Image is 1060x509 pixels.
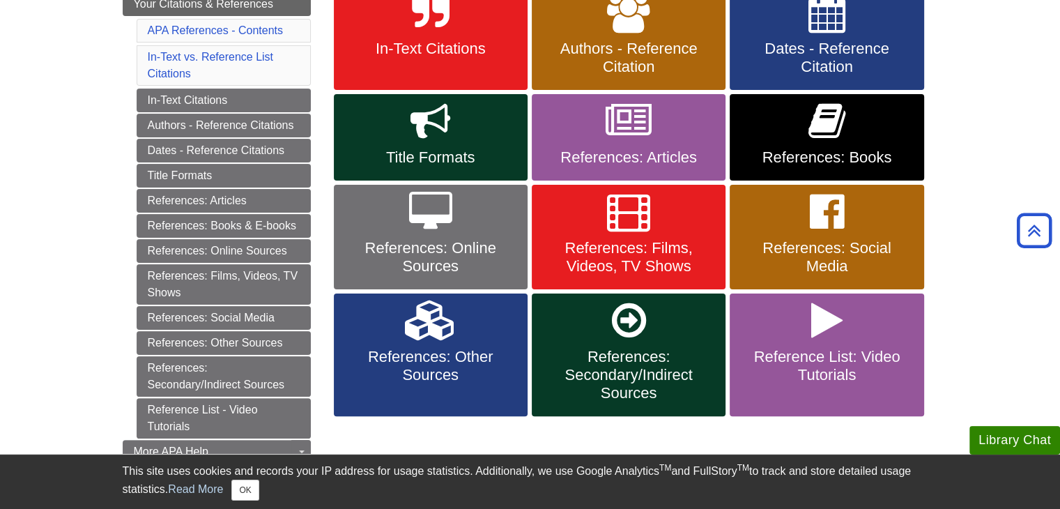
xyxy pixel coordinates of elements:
[168,483,223,495] a: Read More
[737,463,749,473] sup: TM
[137,164,311,188] a: Title Formats
[137,89,311,112] a: In-Text Citations
[334,294,528,416] a: References: Other Sources
[137,398,311,439] a: Reference List - Video Tutorials
[137,239,311,263] a: References: Online Sources
[542,40,715,76] span: Authors - Reference Citation
[332,446,938,478] caption: In-Text Citation vs. Reference List Citation (See for more information)
[137,331,311,355] a: References: Other Sources
[1012,221,1057,240] a: Back to Top
[740,149,913,167] span: References: Books
[334,185,528,289] a: References: Online Sources
[730,294,923,416] a: Reference List: Video Tutorials
[137,356,311,397] a: References: Secondary/Indirect Sources
[730,94,923,181] a: References: Books
[344,149,517,167] span: Title Formats
[148,24,283,36] a: APA References - Contents
[137,214,311,238] a: References: Books & E-books
[134,446,208,457] span: More APA Help
[740,348,913,384] span: Reference List: Video Tutorials
[730,185,923,289] a: References: Social Media
[532,294,725,416] a: References: Secondary/Indirect Sources
[740,40,913,76] span: Dates - Reference Citation
[659,463,671,473] sup: TM
[123,440,311,464] a: More APA Help
[532,185,725,289] a: References: Films, Videos, TV Shows
[542,239,715,275] span: References: Films, Videos, TV Shows
[137,306,311,330] a: References: Social Media
[137,189,311,213] a: References: Articles
[123,463,938,501] div: This site uses cookies and records your IP address for usage statistics. Additionally, we use Goo...
[969,426,1060,455] button: Library Chat
[231,480,259,501] button: Close
[137,114,311,137] a: Authors - Reference Citations
[344,239,517,275] span: References: Online Sources
[148,51,274,79] a: In-Text vs. Reference List Citations
[542,348,715,402] span: References: Secondary/Indirect Sources
[740,239,913,275] span: References: Social Media
[137,264,311,305] a: References: Films, Videos, TV Shows
[542,149,715,167] span: References: Articles
[344,348,517,384] span: References: Other Sources
[137,139,311,162] a: Dates - Reference Citations
[532,94,725,181] a: References: Articles
[334,94,528,181] a: Title Formats
[344,40,517,58] span: In-Text Citations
